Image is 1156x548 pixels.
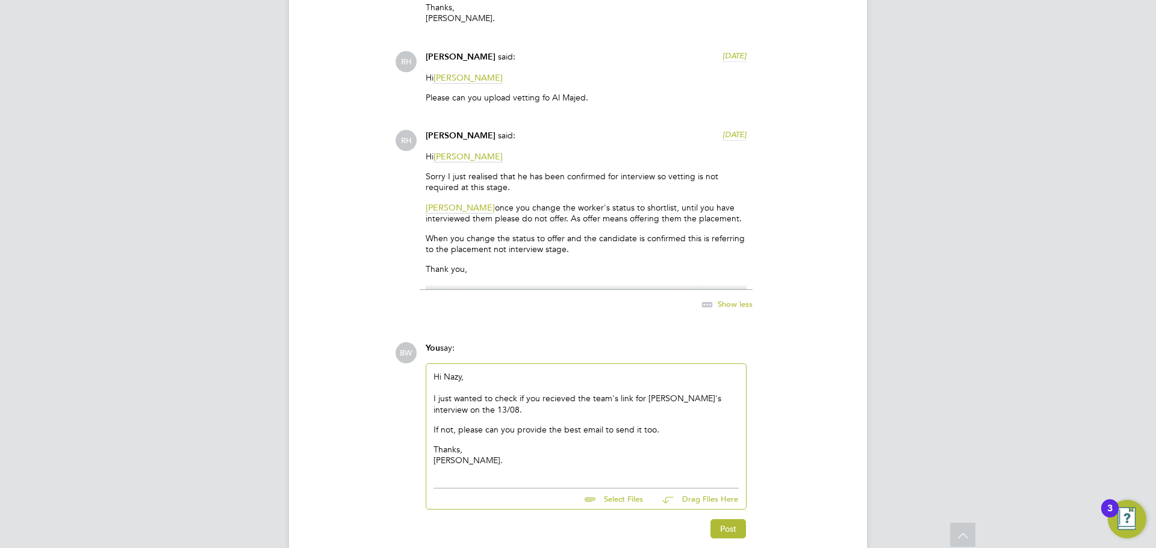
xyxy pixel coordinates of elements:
[426,2,747,23] p: Thanks, [PERSON_NAME].
[426,202,747,224] p: once you change the worker's status to shortlist, until you have interviewed them please do not o...
[722,51,747,61] span: [DATE]
[426,343,440,353] span: You
[426,151,747,162] p: Hi
[426,72,747,83] p: Hi
[426,342,747,363] div: say:
[718,299,753,309] span: Show less
[426,263,747,274] p: Thank you,
[396,342,417,363] span: BW
[426,202,495,214] span: [PERSON_NAME]
[433,444,739,466] p: Thanks, [PERSON_NAME].
[396,130,417,151] span: RH
[426,92,747,103] p: Please can you upload vetting fo Al Majed.
[498,51,515,62] span: said:
[498,130,515,141] span: said:
[433,371,739,466] div: Hi Nazy,
[426,52,496,62] span: [PERSON_NAME]
[722,129,747,140] span: [DATE]
[1107,508,1113,524] div: 3
[426,171,747,192] p: Sorry I just realised that he has been confirmed for interview so vetting is not required at this...
[433,72,503,84] span: [PERSON_NAME]
[433,151,503,162] span: [PERSON_NAME]
[433,393,739,414] p: I just wanted to check if you recieved the team's link for [PERSON_NAME]'s interview on the 13/08.
[710,519,746,538] button: Post
[426,233,747,254] p: When you change the status to offer and the candidate is confirmed this is referring to the place...
[1108,500,1146,538] button: Open Resource Center, 3 new notifications
[396,51,417,72] span: RH
[653,487,739,512] button: Drag Files Here
[433,424,739,435] p: If not, please can you provide the best email to send it too.
[426,131,496,141] span: [PERSON_NAME]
